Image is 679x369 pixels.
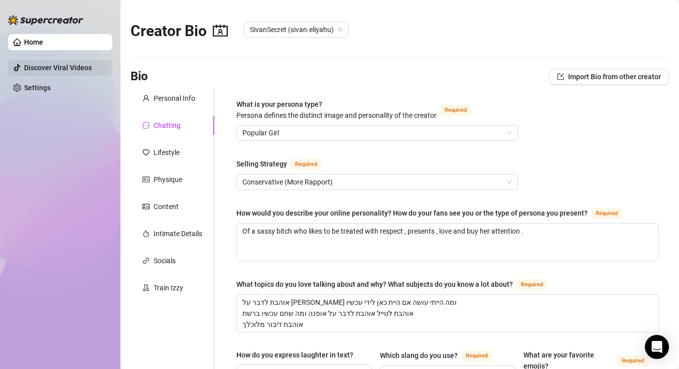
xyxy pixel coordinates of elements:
[143,122,150,129] span: message
[24,38,43,46] a: Home
[236,208,588,219] div: How would you describe your online personality? How do your fans see you or the type of persona y...
[154,255,176,266] div: Socials
[154,147,180,158] div: Lifestyle
[236,349,353,360] div: How do you express laughter in text?
[236,349,360,360] label: How do you express laughter in text?
[441,105,471,116] span: Required
[154,282,183,293] div: Train Izzy
[568,73,661,81] span: Import Bio from other creator
[236,100,437,119] span: What is your persona type?
[154,93,195,104] div: Personal Info
[143,257,150,264] span: link
[130,22,228,41] h2: Creator Bio
[237,295,658,332] textarea: What topics do you love talking about and why? What subjects do you know a lot about?
[337,27,343,33] span: team
[618,355,648,366] span: Required
[645,335,669,359] div: Open Intercom Messenger
[24,64,92,72] a: Discover Viral Videos
[236,111,437,119] span: Persona defines the distinct image and personality of the creator
[242,125,512,140] span: Popular Girl
[143,203,150,210] span: picture
[236,158,287,169] div: Selling Strategy
[154,174,182,185] div: Physique
[143,230,150,237] span: fire
[143,149,150,156] span: heart
[143,284,150,291] span: experiment
[236,279,513,290] div: What topics do you love talking about and why? What subjects do you know a lot about?
[380,349,503,361] label: Which slang do you use?
[236,158,332,170] label: Selling Strategy
[143,95,150,102] span: user
[154,228,202,239] div: Intimate Details
[549,69,669,85] button: Import Bio from other creator
[291,159,321,170] span: Required
[592,208,622,219] span: Required
[557,73,564,80] span: import
[236,207,633,219] label: How would you describe your online personality? How do your fans see you or the type of persona y...
[250,22,343,37] span: SivanSecret (sivan.eliyahu)
[143,176,150,183] span: idcard
[242,174,512,190] span: Conservative (More Rapport)
[462,350,492,361] span: Required
[213,23,228,38] span: contacts
[154,120,181,131] div: Chatting
[237,224,658,261] textarea: How would you describe your online personality? How do your fans see you or the type of persona y...
[8,15,83,25] img: logo-BBDzfeDw.svg
[130,69,148,85] h3: Bio
[24,84,51,92] a: Settings
[236,278,558,290] label: What topics do you love talking about and why? What subjects do you know a lot about?
[380,350,458,361] div: Which slang do you use?
[517,279,547,290] span: Required
[154,201,179,212] div: Content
